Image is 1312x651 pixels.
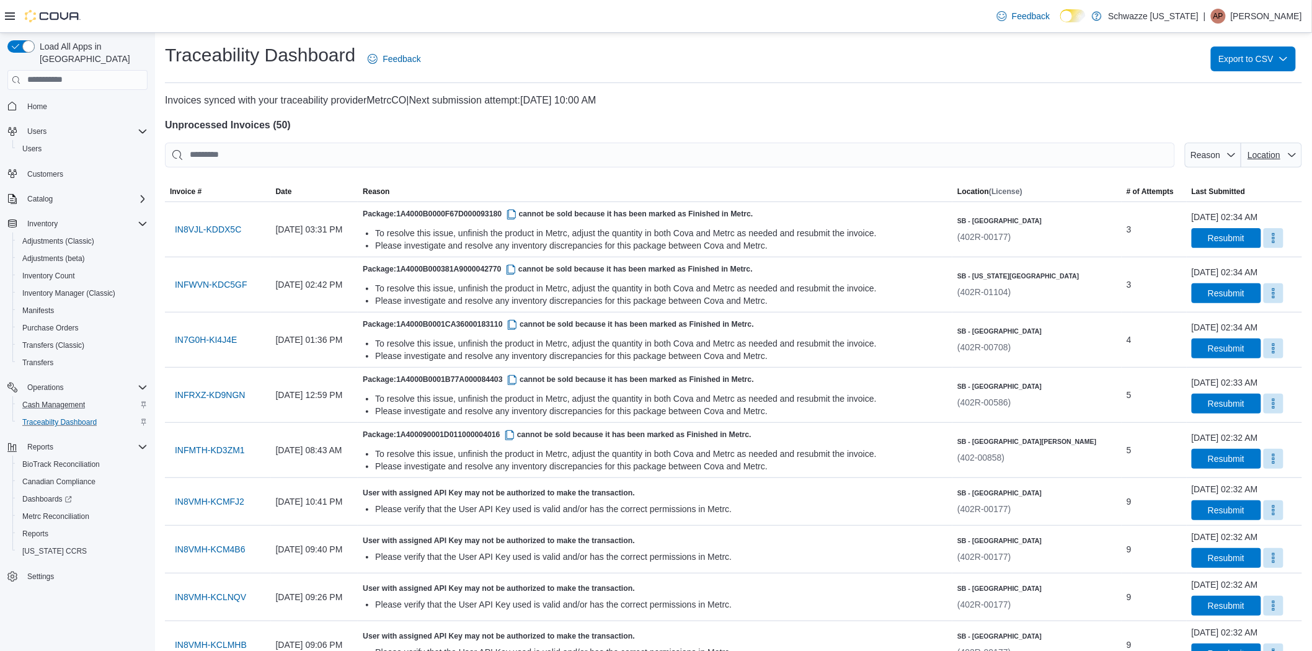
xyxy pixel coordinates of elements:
[1192,266,1258,278] div: [DATE] 02:34 AM
[1060,9,1086,22] input: Dark Mode
[1208,552,1244,564] span: Resubmit
[12,456,153,473] button: BioTrack Reconciliation
[17,286,148,301] span: Inventory Manager (Classic)
[22,124,51,139] button: Users
[375,551,947,563] div: Please verify that the User API Key used is valid and/or has the correct permissions in Metrc.
[170,438,250,463] button: INFMTH-KD3ZM1
[375,448,947,460] div: To resolve this issue, unfinish the product in Metrc, adjust the quantity in both Cova and Metrc ...
[17,474,148,489] span: Canadian Compliance
[17,303,148,318] span: Manifests
[2,165,153,183] button: Customers
[1264,500,1283,520] button: More
[1127,590,1132,604] span: 9
[957,381,1042,391] h6: SB - [GEOGRAPHIC_DATA]
[170,383,250,407] button: INFRXZ-KD9NGN
[375,460,947,472] div: Please investigate and resolve any inventory discrepancies for this package between Cova and Metrc.
[12,337,153,354] button: Transfers (Classic)
[1127,332,1132,347] span: 4
[1208,287,1244,299] span: Resubmit
[1218,46,1288,71] span: Export to CSV
[170,327,242,352] button: IN7G0H-KI4J4E
[22,494,72,504] span: Dashboards
[957,453,1004,463] span: (402-00858)
[989,187,1022,196] span: (License)
[1127,542,1132,557] span: 9
[1211,46,1296,71] button: Export to CSV
[17,251,148,266] span: Adjustments (beta)
[12,473,153,490] button: Canadian Compliance
[12,285,153,302] button: Inventory Manager (Classic)
[375,503,947,515] div: Please verify that the User API Key used is valid and/or has the correct permissions in Metrc.
[1012,10,1050,22] span: Feedback
[1127,187,1174,197] span: # of Attempts
[35,40,148,65] span: Load All Apps in [GEOGRAPHIC_DATA]
[12,525,153,542] button: Reports
[271,489,358,514] div: [DATE] 10:41 PM
[22,192,148,206] span: Catalog
[27,102,47,112] span: Home
[22,216,148,231] span: Inventory
[170,585,251,609] button: IN8VMH-KCLNQV
[957,600,1011,609] span: (402R-00177)
[22,271,75,281] span: Inventory Count
[22,144,42,154] span: Users
[957,216,1042,226] h6: SB - [GEOGRAPHIC_DATA]
[1203,9,1206,24] p: |
[22,192,58,206] button: Catalog
[17,526,53,541] a: Reports
[375,239,947,252] div: Please investigate and resolve any inventory discrepancies for this package between Cova and Metrc.
[17,544,148,559] span: Washington CCRS
[383,53,420,65] span: Feedback
[22,340,84,350] span: Transfers (Classic)
[1127,494,1132,509] span: 9
[22,400,85,410] span: Cash Management
[1192,376,1258,389] div: [DATE] 02:33 AM
[12,267,153,285] button: Inventory Count
[175,389,246,401] span: INFRXZ-KD9NGN
[1108,9,1199,24] p: Schwazze [US_STATE]
[957,536,1042,546] h6: SB - [GEOGRAPHIC_DATA]
[1192,596,1261,616] button: Resubmit
[22,380,148,395] span: Operations
[271,585,358,609] div: [DATE] 09:26 PM
[12,250,153,267] button: Adjustments (beta)
[22,124,148,139] span: Users
[22,417,97,427] span: Traceabilty Dashboard
[22,440,58,454] button: Reports
[17,526,148,541] span: Reports
[957,397,1011,407] span: (402R-00586)
[165,118,1302,133] h4: Unprocessed Invoices ( 50 )
[957,287,1011,297] span: (402R-01104)
[1192,578,1258,591] div: [DATE] 02:32 AM
[1127,387,1132,402] span: 5
[17,286,120,301] a: Inventory Manager (Classic)
[1231,9,1302,24] p: [PERSON_NAME]
[165,93,1302,108] p: Invoices synced with your traceability provider MetrcCO | [DATE] 10:00 AM
[1192,228,1261,248] button: Resubmit
[17,415,148,430] span: Traceabilty Dashboard
[375,392,947,405] div: To resolve this issue, unfinish the product in Metrc, adjust the quantity in both Cova and Metrc ...
[1192,187,1246,197] span: Last Submitted
[170,489,249,514] button: IN8VMH-KCMFJ2
[1213,9,1223,24] span: AP
[22,99,148,114] span: Home
[1208,504,1244,516] span: Resubmit
[957,187,1022,197] span: Location (License)
[957,326,1042,336] h6: SB - [GEOGRAPHIC_DATA]
[165,143,1175,167] input: This is a search bar. After typing your query, hit enter to filter the results lower in the page.
[17,492,148,507] span: Dashboards
[1060,22,1061,23] span: Dark Mode
[12,354,153,371] button: Transfers
[1192,531,1258,543] div: [DATE] 02:32 AM
[276,187,292,197] span: Date
[17,544,92,559] a: [US_STATE] CCRS
[396,430,517,439] span: 1A400090001D011000004016
[27,126,47,136] span: Users
[27,169,63,179] span: Customers
[396,320,520,329] span: 1A4000B0001CA36000183110
[363,631,947,641] h5: User with assigned API Key may not be authorized to make the transaction.
[271,327,358,352] div: [DATE] 01:36 PM
[165,43,355,68] h1: Traceability Dashboard
[957,232,1011,242] span: (402R-00177)
[27,383,64,392] span: Operations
